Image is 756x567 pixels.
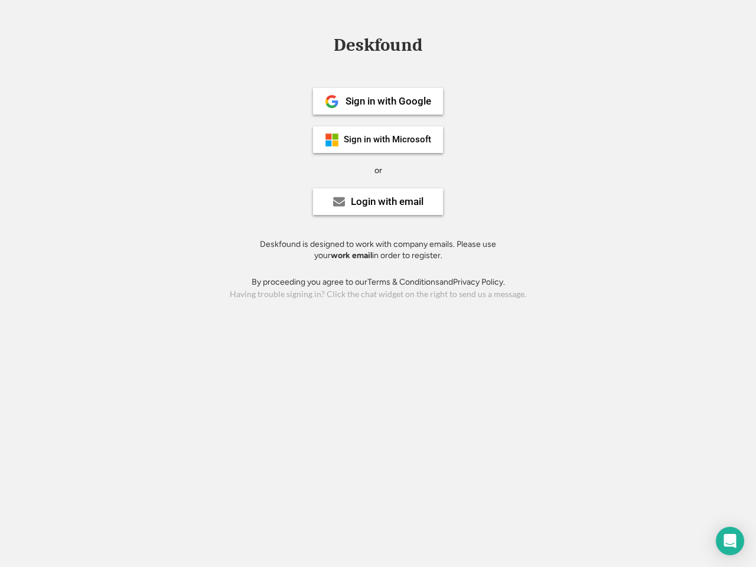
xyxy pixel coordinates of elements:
div: Sign in with Google [346,96,431,106]
strong: work email [331,250,372,260]
div: or [374,165,382,177]
a: Privacy Policy. [453,277,505,287]
div: Sign in with Microsoft [344,135,431,144]
div: By proceeding you agree to our and [252,276,505,288]
div: Open Intercom Messenger [716,527,744,555]
div: Deskfound is designed to work with company emails. Please use your in order to register. [245,239,511,262]
img: ms-symbollockup_mssymbol_19.png [325,133,339,147]
div: Login with email [351,197,423,207]
img: 1024px-Google__G__Logo.svg.png [325,94,339,109]
div: Deskfound [328,36,428,54]
a: Terms & Conditions [367,277,439,287]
